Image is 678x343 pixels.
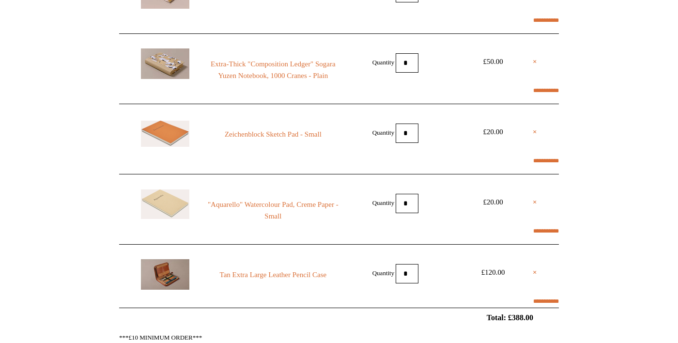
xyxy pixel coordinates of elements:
[471,56,515,67] div: £50.00
[471,126,515,138] div: £20.00
[533,196,537,208] a: ×
[141,259,189,290] img: Tan Extra Large Leather Pencil Case
[533,266,537,278] a: ×
[372,269,395,276] label: Quantity
[533,126,537,138] a: ×
[207,58,339,81] a: Extra-Thick "Composition Ledger" Sogara Yuzen Notebook, 1000 Cranes - Plain
[471,266,515,278] div: £120.00
[471,196,515,208] div: £20.00
[372,199,395,206] label: Quantity
[372,128,395,136] label: Quantity
[207,128,339,140] a: Zeichenblock Sketch Pad - Small
[141,48,189,79] img: Extra-Thick "Composition Ledger" Sogara Yuzen Notebook, 1000 Cranes - Plain
[533,56,537,67] a: ×
[207,199,339,222] a: "Aquarello" Watercolour Pad, Creme Paper - Small
[141,189,189,219] img: "Aquarello" Watercolour Pad, Creme Paper - Small
[207,269,339,281] a: Tan Extra Large Leather Pencil Case
[97,313,581,322] h2: Total: £388.00
[141,121,189,147] img: Zeichenblock Sketch Pad - Small
[372,58,395,65] label: Quantity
